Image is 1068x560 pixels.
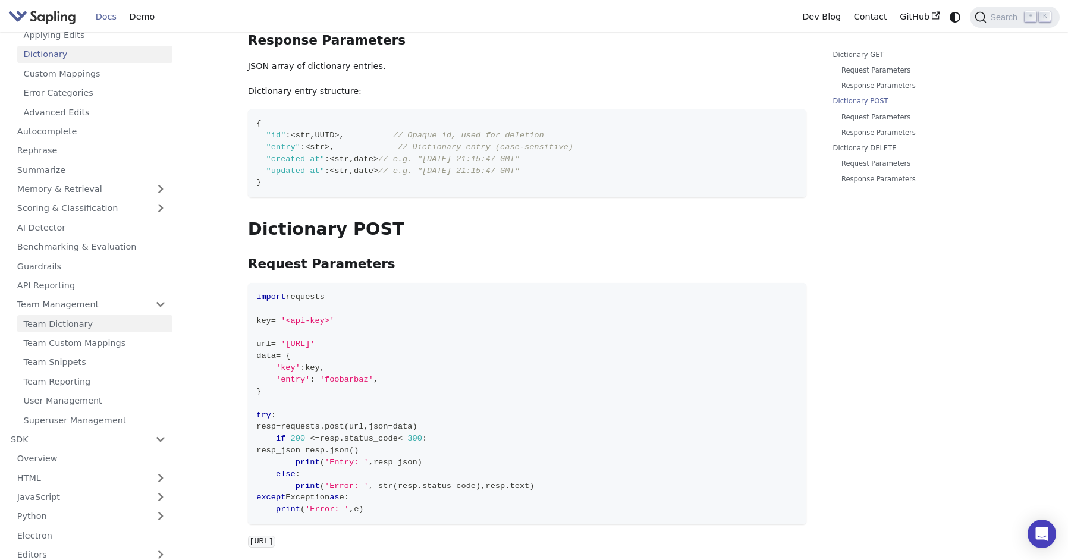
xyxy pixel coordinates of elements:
[266,155,325,163] span: "created_at"
[325,458,369,467] span: 'Entry: '
[325,166,329,175] span: :
[349,505,354,514] span: ,
[320,434,340,443] span: resp
[340,434,344,443] span: .
[841,174,990,185] a: Response Parameters
[310,375,315,384] span: :
[310,131,315,140] span: ,
[17,411,172,429] a: Superuser Management
[256,292,285,301] span: import
[248,59,807,74] p: JSON array of dictionary entries.
[256,446,300,455] span: resp_json
[485,482,505,490] span: resp
[17,392,172,410] a: User Management
[305,363,320,372] span: key
[398,434,403,443] span: <
[276,434,285,443] span: if
[248,84,807,99] p: Dictionary entry structure:
[310,434,319,443] span: <=
[266,166,325,175] span: "updated_at"
[480,482,485,490] span: ,
[841,112,990,123] a: Request Parameters
[369,458,373,467] span: ,
[276,422,281,431] span: =
[354,505,359,514] span: e
[325,446,329,455] span: .
[340,493,344,502] span: e
[329,155,349,163] span: <str
[300,505,305,514] span: (
[393,482,398,490] span: (
[320,422,325,431] span: .
[505,482,510,490] span: .
[17,46,172,63] a: Dictionary
[349,446,354,455] span: (
[378,155,520,163] span: // e.g. "[DATE] 21:15:47 GMT"
[841,65,990,76] a: Request Parameters
[11,489,172,506] a: JavaScript
[305,505,349,514] span: 'Error: '
[11,508,172,525] a: Python
[796,8,847,26] a: Dev Blog
[276,375,310,384] span: 'entry'
[412,422,417,431] span: )
[1028,520,1056,548] div: Open Intercom Messenger
[149,431,172,448] button: Collapse sidebar category 'SDK'
[11,296,172,313] a: Team Management
[281,422,320,431] span: requests
[325,422,344,431] span: post
[369,422,388,431] span: json
[344,434,398,443] span: status_code
[320,363,325,372] span: ,
[373,458,417,467] span: resp_json
[248,256,807,272] h3: Request Parameters
[296,458,320,467] span: print
[276,470,296,479] span: else
[8,8,76,26] img: Sapling.ai
[17,354,172,371] a: Team Snippets
[256,387,261,396] span: }
[8,8,80,26] a: Sapling.ai
[422,482,476,490] span: status_code
[407,434,422,443] span: 300
[841,127,990,139] a: Response Parameters
[285,292,325,301] span: requests
[320,482,325,490] span: (
[256,422,276,431] span: resp
[11,161,172,178] a: Summarize
[398,482,417,490] span: resp
[11,257,172,275] a: Guardrails
[17,335,172,352] a: Team Custom Mappings
[305,446,325,455] span: resp
[378,166,520,175] span: // e.g. "[DATE] 21:15:47 GMT"
[344,493,349,502] span: :
[256,119,261,128] span: {
[296,482,320,490] span: print
[320,458,325,467] span: (
[17,103,172,121] a: Advanced Edits
[1039,11,1051,22] kbd: K
[388,422,393,431] span: =
[285,351,290,360] span: {
[369,482,373,490] span: ,
[276,351,281,360] span: =
[329,143,334,152] span: ,
[285,131,290,140] span: :
[398,143,573,152] span: // Dictionary entry (case-sensitive)
[11,238,172,256] a: Benchmarking & Evaluation
[354,166,378,175] span: date>
[349,166,354,175] span: ,
[11,181,172,198] a: Memory & Retrieval
[305,143,329,152] span: <str>
[11,123,172,140] a: Autocomplete
[248,33,807,49] h3: Response Parameters
[329,493,339,502] span: as
[17,315,172,332] a: Team Dictionary
[271,339,276,348] span: =
[354,155,378,163] span: date>
[11,219,172,236] a: AI Detector
[349,422,364,431] span: url
[300,446,305,455] span: =
[315,131,340,140] span: UUID>
[349,155,354,163] span: ,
